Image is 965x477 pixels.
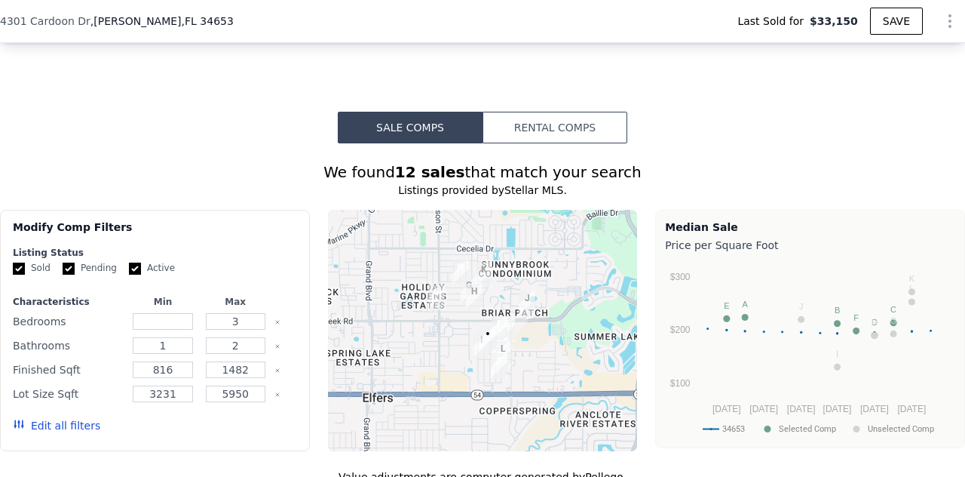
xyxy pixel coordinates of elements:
[13,383,124,405] div: Lot Size Sqft
[787,404,816,414] text: [DATE]
[779,424,836,434] text: Selected Comp
[63,263,75,275] input: Pending
[90,14,234,29] span: , [PERSON_NAME]
[13,263,25,275] input: Sold
[670,272,691,282] text: $300
[898,404,927,414] text: [DATE]
[395,163,465,181] strong: 12 sales
[13,296,124,308] div: Characteristics
[63,262,117,275] label: Pending
[890,316,897,325] text: G
[13,418,100,433] button: Edit all filters
[460,278,489,315] div: 6226 12th Ave
[868,424,934,434] text: Unselected Comp
[835,306,840,315] text: B
[935,6,965,36] button: Show Options
[202,296,268,308] div: Max
[470,256,498,294] div: 6309 7th Ave
[743,300,749,309] text: A
[722,424,745,434] text: 34653
[665,220,955,235] div: Median Sale
[870,8,923,35] button: SAVE
[129,262,175,275] label: Active
[872,318,878,327] text: H
[799,302,804,311] text: J
[910,284,914,293] text: L
[446,254,475,291] div: 6128 6th Ave
[467,326,496,364] div: 4233 Mesa Dr
[274,343,280,349] button: Clear
[13,359,124,380] div: Finished Sqft
[489,335,517,373] div: 4150 Pecos Dr
[810,14,858,29] span: $33,150
[670,378,691,389] text: $100
[890,305,896,314] text: C
[513,285,541,322] div: 4510 Slippery Rock Rd
[909,274,915,283] text: K
[13,220,297,247] div: Modify Comp Filters
[274,392,280,398] button: Clear
[338,112,482,143] button: Sale Comps
[725,301,730,310] text: E
[473,320,502,358] div: 4301 Cardoon Dr
[182,15,234,27] span: , FL 34653
[665,256,951,445] svg: A chart.
[129,263,141,275] input: Active
[712,404,741,414] text: [DATE]
[130,296,196,308] div: Min
[665,235,955,256] div: Price per Square Foot
[13,311,124,332] div: Bedrooms
[422,279,451,316] div: 4549 Madison St
[482,112,627,143] button: Rental Comps
[854,313,859,322] text: F
[13,262,51,275] label: Sold
[13,247,297,259] div: Listing Status
[737,14,810,29] span: Last Sold for
[274,368,280,374] button: Clear
[836,349,838,359] text: I
[823,404,852,414] text: [DATE]
[13,335,124,356] div: Bathrooms
[485,310,513,348] div: 6413 Butte Ave
[670,325,691,335] text: $200
[485,347,513,385] div: 4107 Pecos Dr
[274,319,280,325] button: Clear
[860,404,889,414] text: [DATE]
[750,404,779,414] text: [DATE]
[455,272,483,309] div: 6206 11th Ave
